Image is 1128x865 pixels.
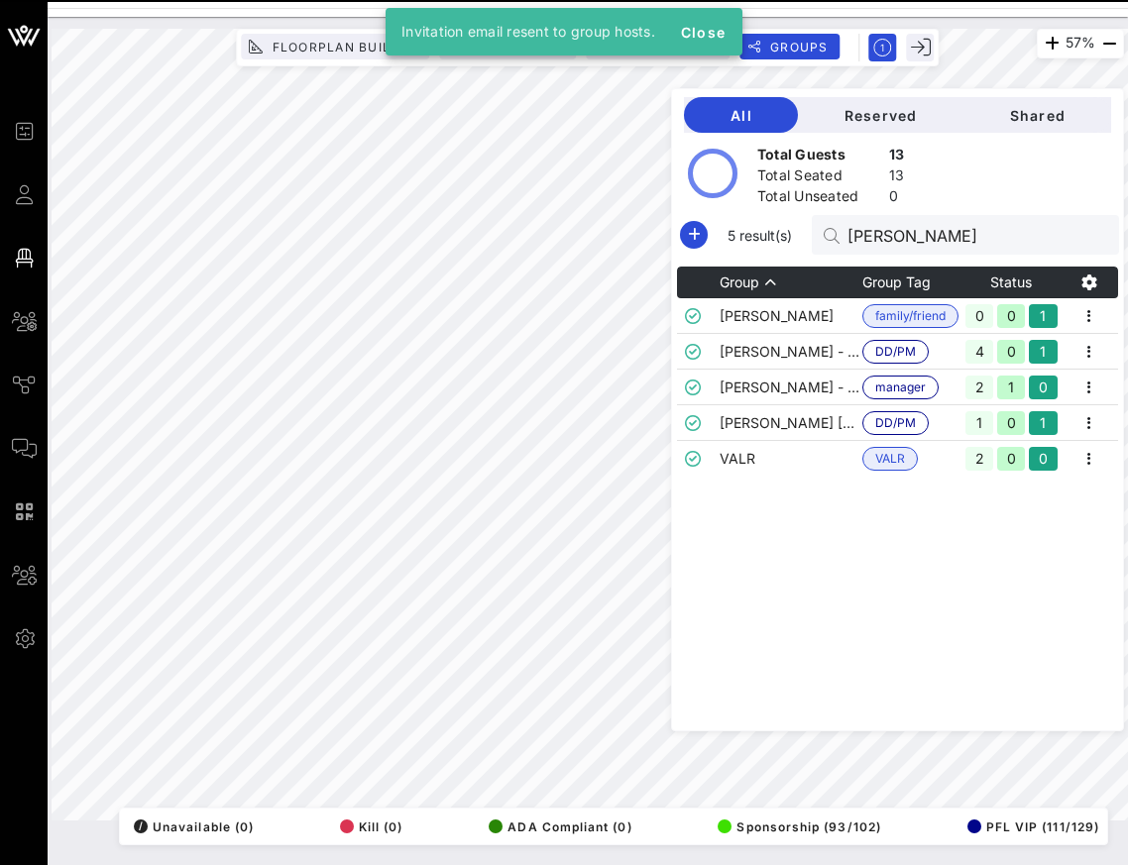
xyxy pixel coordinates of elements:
[757,145,881,169] div: Total Guests
[720,273,759,290] span: Group
[798,97,963,133] button: Reserved
[979,107,1095,124] span: Shared
[997,411,1025,435] div: 0
[720,225,800,246] span: 5 result(s)
[241,34,429,59] button: Floorplan Builder
[1029,447,1057,471] div: 0
[712,812,881,840] button: Sponsorship (93/102)
[965,340,993,364] div: 4
[720,298,862,334] td: [PERSON_NAME]
[334,812,403,840] button: Kill (0)
[720,267,862,298] th: Group: Sorted ascending. Activate to sort descending.
[489,819,631,834] span: ADA Compliant (0)
[875,448,905,470] span: VALR
[875,377,926,398] span: manager
[134,819,148,833] div: /
[720,441,862,477] td: VALR
[814,107,948,124] span: Reserved
[965,376,993,399] div: 2
[1029,411,1057,435] div: 1
[1029,340,1057,364] div: 1
[961,812,1099,840] button: PFL VIP (111/129)
[134,819,254,834] span: Unavailable (0)
[961,267,1061,298] th: Status
[875,412,916,434] span: DD/PM
[483,812,631,840] button: ADA Compliant (0)
[739,34,841,59] button: Groups
[757,186,881,211] div: Total Unseated
[1029,304,1057,328] div: 1
[889,165,905,190] div: 13
[1029,376,1057,399] div: 0
[875,305,946,327] span: family/friend
[757,165,881,190] div: Total Seated
[271,40,417,54] span: Floorplan Builder
[671,14,734,50] button: Close
[720,334,862,370] td: [PERSON_NAME] - [PERSON_NAME]
[965,411,993,435] div: 1
[997,340,1025,364] div: 0
[720,370,862,405] td: [PERSON_NAME] - Manager
[875,341,916,363] span: DD/PM
[718,819,881,834] span: Sponsorship (93/102)
[965,447,993,471] div: 2
[889,186,905,211] div: 0
[963,97,1111,133] button: Shared
[720,405,862,441] td: [PERSON_NAME] [PERSON_NAME]
[997,304,1025,328] div: 0
[401,23,655,40] span: Invitation email resent to group hosts.
[340,819,403,834] span: Kill (0)
[967,819,1099,834] span: PFL VIP (111/129)
[997,447,1025,471] div: 0
[128,812,254,840] button: /Unavailable (0)
[889,145,905,169] div: 13
[965,304,993,328] div: 0
[862,267,961,298] th: Group Tag
[997,376,1025,399] div: 1
[700,107,782,124] span: All
[1037,29,1124,58] div: 57%
[684,97,798,133] button: All
[679,24,727,41] span: Close
[769,40,829,54] span: Groups
[862,273,931,290] span: Group Tag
